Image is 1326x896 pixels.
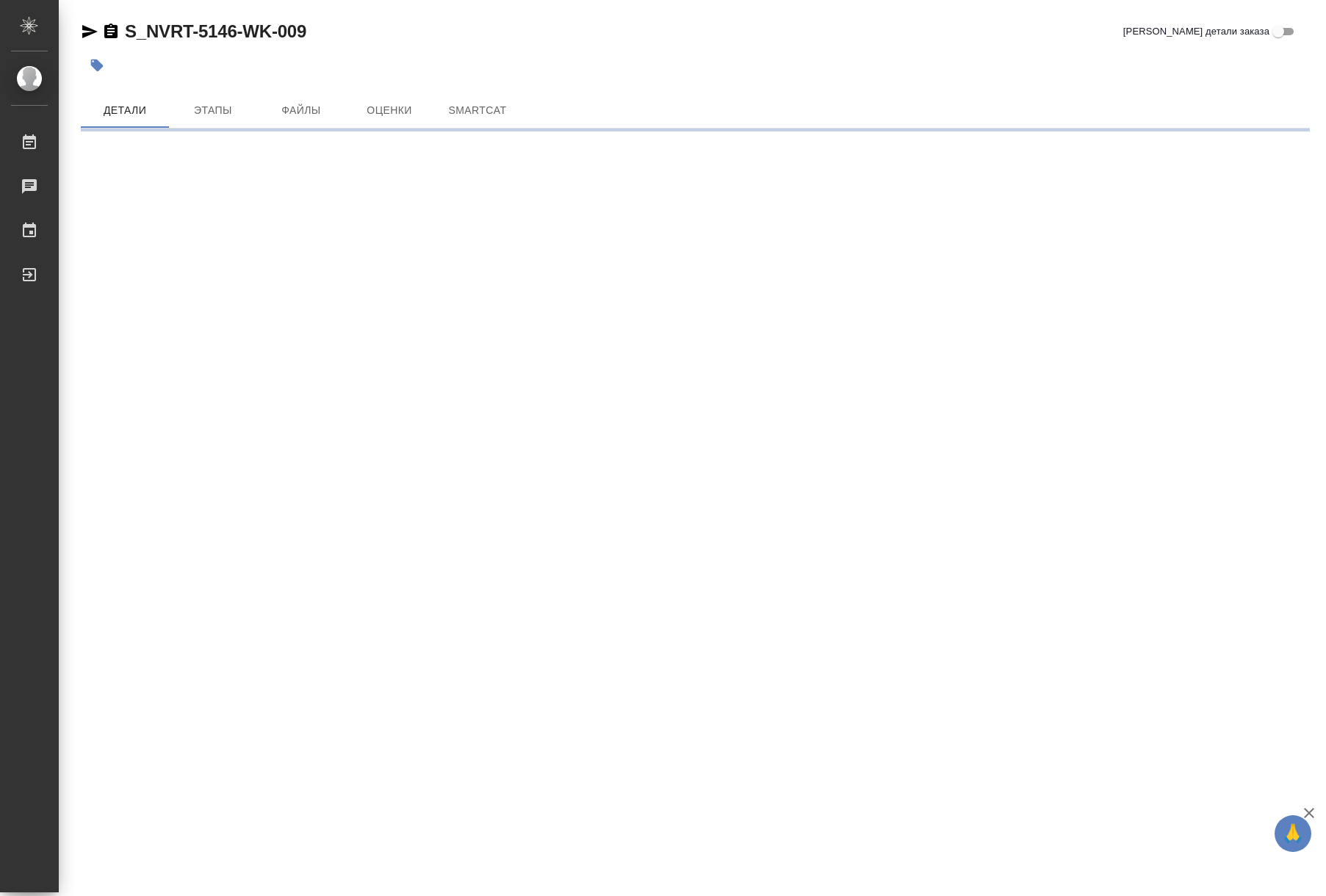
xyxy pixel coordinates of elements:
span: 🙏 [1280,818,1305,849]
span: Детали [90,101,160,120]
button: 🙏 [1275,815,1311,852]
button: Добавить тэг [81,49,113,82]
span: SmartCat [442,101,513,120]
span: Файлы [266,101,336,120]
span: Этапы [178,101,248,120]
button: Скопировать ссылку для ЯМессенджера [81,23,98,40]
span: Оценки [354,101,425,120]
span: [PERSON_NAME] детали заказа [1123,24,1269,39]
a: S_NVRT-5146-WK-009 [125,21,306,41]
button: Скопировать ссылку [102,23,120,40]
